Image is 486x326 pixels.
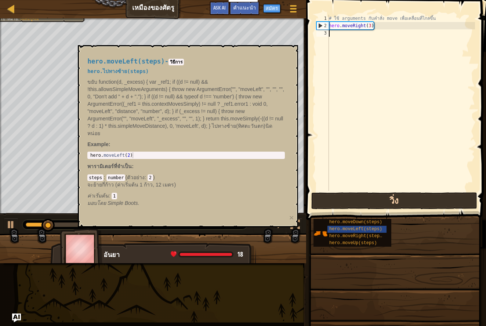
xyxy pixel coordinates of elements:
[289,214,294,221] button: ×
[87,163,132,169] span: พารามิเตอร์ที่จำเป็น
[87,68,149,74] span: hero.ไปทางซ้าย(steps)
[87,200,108,206] span: มอบโดย
[87,193,109,199] span: ค่าเริ่มต้น
[148,174,153,181] code: 2
[168,59,184,65] code: วิธีการ
[104,174,106,180] span: :
[87,174,285,199] div: ( )
[87,174,104,181] code: steps
[87,58,285,65] h4: -
[87,141,110,147] strong: :
[87,78,285,137] p: ขยับ function(d, _excess) { var _ref1; if ((d != null) && !this.allowsSimpleMoveArguments) { thro...
[87,181,285,188] p: จะย้ายกี่ก้าว (ค่าเริ่มต้น 1 ก้าว, 12 เมตร)
[145,174,148,180] span: :
[87,58,165,65] span: hero.moveLeft(steps)
[112,193,117,199] code: 1
[106,174,125,181] code: number
[132,163,134,169] span: :
[87,200,139,206] em: Simple Boots.
[87,141,109,147] span: Example
[109,193,112,199] span: :
[127,174,145,180] span: ตัวอย่าง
